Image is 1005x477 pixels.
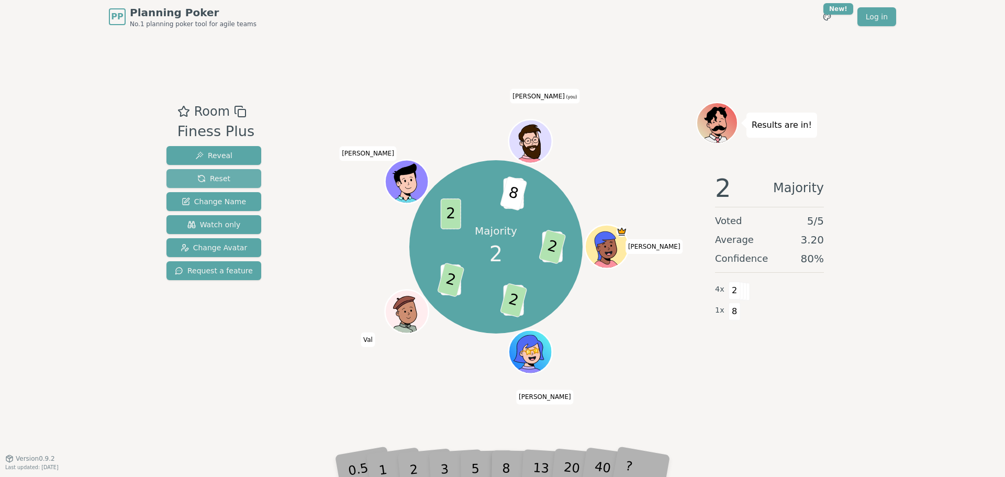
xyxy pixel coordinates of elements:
span: 2 [437,262,464,297]
span: Majority [773,175,824,201]
div: Finess Plus [177,121,255,142]
span: Click to change your name [339,147,397,161]
button: Change Avatar [166,238,261,257]
span: 4 x [715,284,724,295]
button: Change Name [166,192,261,211]
span: No.1 planning poker tool for agile teams [130,20,256,28]
span: 3.20 [800,232,824,247]
span: Clement is the host [616,226,627,237]
span: Click to change your name [626,239,683,254]
button: Version0.9.2 [5,454,55,463]
span: Click to change your name [361,332,375,347]
span: Average [715,232,754,247]
span: Reveal [195,150,232,161]
button: Request a feature [166,261,261,280]
span: 5 / 5 [807,214,824,228]
span: Room [194,102,230,121]
span: Change Avatar [181,242,248,253]
button: Reset [166,169,261,188]
span: Watch only [187,219,241,230]
span: PP [111,10,123,23]
span: Planning Poker [130,5,256,20]
span: Click to change your name [516,390,574,405]
span: 2 [715,175,731,201]
span: Reset [197,173,230,184]
a: PPPlanning PokerNo.1 planning poker tool for agile teams [109,5,256,28]
p: Results are in! [752,118,812,132]
a: Log in [857,7,896,26]
div: New! [823,3,853,15]
span: 8 [729,303,741,320]
span: Last updated: [DATE] [5,464,59,470]
span: (you) [565,95,577,99]
span: 8 [499,176,527,211]
span: 2 [489,238,502,270]
span: 2 [499,283,527,318]
span: Confidence [715,251,768,266]
button: Reveal [166,146,261,165]
span: 1 x [715,305,724,316]
span: 80 % [801,251,824,266]
span: 2 [440,198,461,229]
button: Click to change your avatar [510,121,551,162]
span: Voted [715,214,742,228]
p: Majority [475,224,517,238]
span: 2 [729,282,741,299]
span: Click to change your name [510,89,579,104]
button: Add as favourite [177,102,190,121]
span: 2 [538,229,566,264]
button: New! [818,7,836,26]
span: Version 0.9.2 [16,454,55,463]
button: Watch only [166,215,261,234]
span: Change Name [182,196,246,207]
span: Request a feature [175,265,253,276]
